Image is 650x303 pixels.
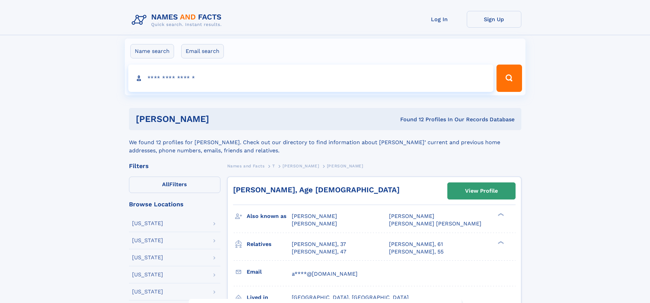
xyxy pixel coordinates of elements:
[129,130,521,155] div: We found 12 profiles for [PERSON_NAME]. Check out our directory to find information about [PERSON...
[305,116,515,123] div: Found 12 Profiles In Our Records Database
[247,210,292,222] h3: Also known as
[465,183,498,199] div: View Profile
[132,272,163,277] div: [US_STATE]
[496,65,522,92] button: Search Button
[292,213,337,219] span: [PERSON_NAME]
[327,164,363,168] span: [PERSON_NAME]
[283,162,319,170] a: [PERSON_NAME]
[389,213,434,219] span: [PERSON_NAME]
[132,255,163,260] div: [US_STATE]
[129,11,227,29] img: Logo Names and Facts
[181,44,224,58] label: Email search
[132,238,163,243] div: [US_STATE]
[128,65,494,92] input: search input
[233,185,400,194] a: [PERSON_NAME], Age [DEMOGRAPHIC_DATA]
[292,240,346,248] a: [PERSON_NAME], 37
[292,248,346,256] a: [PERSON_NAME], 47
[247,266,292,278] h3: Email
[227,162,265,170] a: Names and Facts
[389,248,444,256] a: [PERSON_NAME], 55
[129,163,220,169] div: Filters
[272,164,275,168] span: T
[496,240,504,245] div: ❯
[129,201,220,207] div: Browse Locations
[132,221,163,226] div: [US_STATE]
[132,289,163,294] div: [US_STATE]
[412,11,467,28] a: Log In
[448,183,515,199] a: View Profile
[389,220,481,227] span: [PERSON_NAME] [PERSON_NAME]
[467,11,521,28] a: Sign Up
[162,181,169,188] span: All
[136,115,305,123] h1: [PERSON_NAME]
[129,177,220,193] label: Filters
[247,238,292,250] h3: Relatives
[130,44,174,58] label: Name search
[283,164,319,168] span: [PERSON_NAME]
[272,162,275,170] a: T
[389,240,443,248] a: [PERSON_NAME], 61
[292,294,409,301] span: [GEOGRAPHIC_DATA], [GEOGRAPHIC_DATA]
[292,220,337,227] span: [PERSON_NAME]
[496,212,504,217] div: ❯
